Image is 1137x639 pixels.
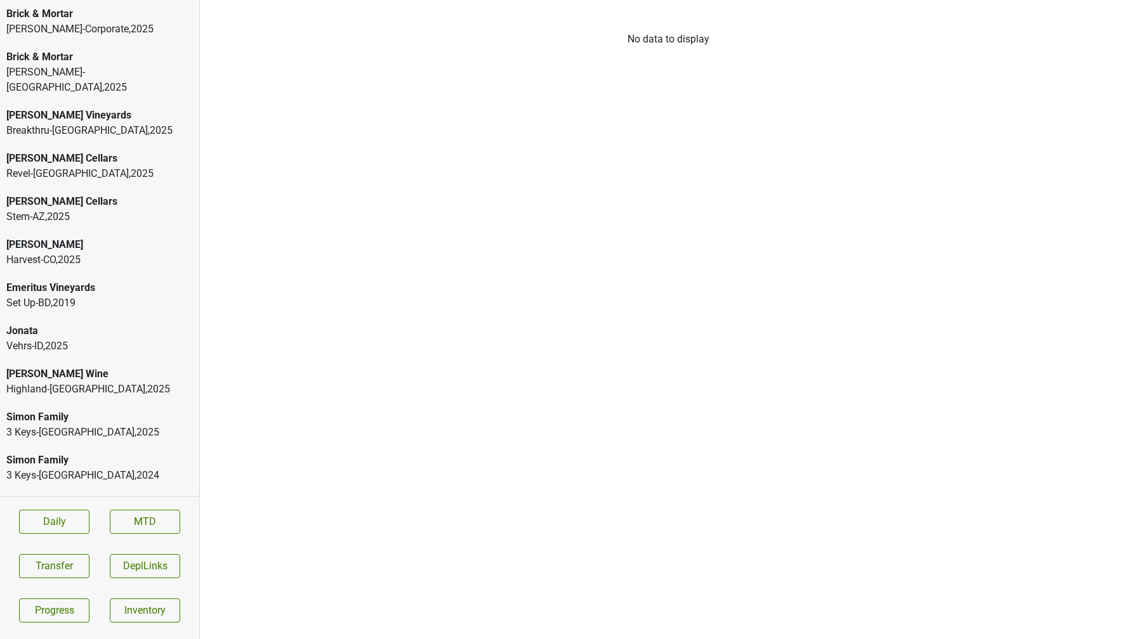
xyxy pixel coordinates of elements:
[6,366,193,382] div: [PERSON_NAME] Wine
[6,382,193,397] div: Highland-[GEOGRAPHIC_DATA] , 2025
[110,598,180,623] a: Inventory
[6,295,193,311] div: Set Up-BD , 2019
[6,6,193,22] div: Brick & Mortar
[19,510,89,534] a: Daily
[200,32,1137,47] div: No data to display
[6,108,193,123] div: [PERSON_NAME] Vineyards
[6,151,193,166] div: [PERSON_NAME] Cellars
[6,323,193,339] div: Jonata
[6,166,193,181] div: Revel-[GEOGRAPHIC_DATA] , 2025
[6,252,193,268] div: Harvest-CO , 2025
[6,194,193,209] div: [PERSON_NAME] Cellars
[6,410,193,425] div: Simon Family
[6,496,193,511] div: Simon Family
[6,468,193,483] div: 3 Keys-[GEOGRAPHIC_DATA] , 2024
[19,554,89,578] button: Transfer
[6,209,193,224] div: Stem-AZ , 2025
[6,123,193,138] div: Breakthru-[GEOGRAPHIC_DATA] , 2025
[19,598,89,623] a: Progress
[6,425,193,440] div: 3 Keys-[GEOGRAPHIC_DATA] , 2025
[6,453,193,468] div: Simon Family
[6,280,193,295] div: Emeritus Vineyards
[6,237,193,252] div: [PERSON_NAME]
[110,554,180,578] button: DeplLinks
[6,22,193,37] div: [PERSON_NAME]-Corporate , 2025
[6,65,193,95] div: [PERSON_NAME]-[GEOGRAPHIC_DATA] , 2025
[110,510,180,534] a: MTD
[6,49,193,65] div: Brick & Mortar
[6,339,193,354] div: Vehrs-ID , 2025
